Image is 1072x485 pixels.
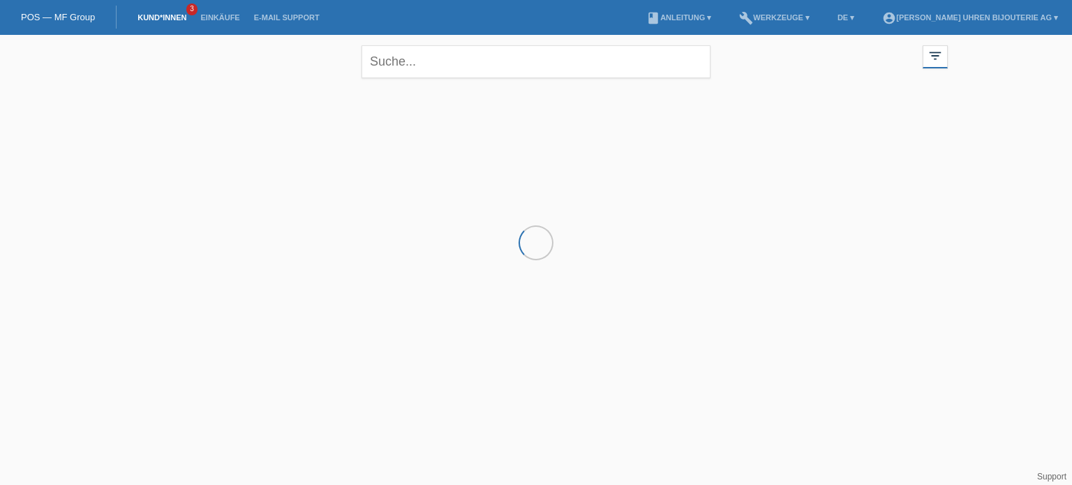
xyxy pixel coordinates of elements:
i: build [739,11,753,25]
a: Kund*innen [131,13,193,22]
a: DE ▾ [831,13,861,22]
i: account_circle [882,11,896,25]
a: E-Mail Support [247,13,327,22]
i: book [646,11,660,25]
input: Suche... [362,45,710,78]
a: bookAnleitung ▾ [639,13,718,22]
a: buildWerkzeuge ▾ [732,13,817,22]
a: Support [1037,472,1066,482]
span: 3 [186,3,198,15]
i: filter_list [928,48,943,64]
a: Einkäufe [193,13,246,22]
a: POS — MF Group [21,12,95,22]
a: account_circle[PERSON_NAME] Uhren Bijouterie AG ▾ [875,13,1065,22]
